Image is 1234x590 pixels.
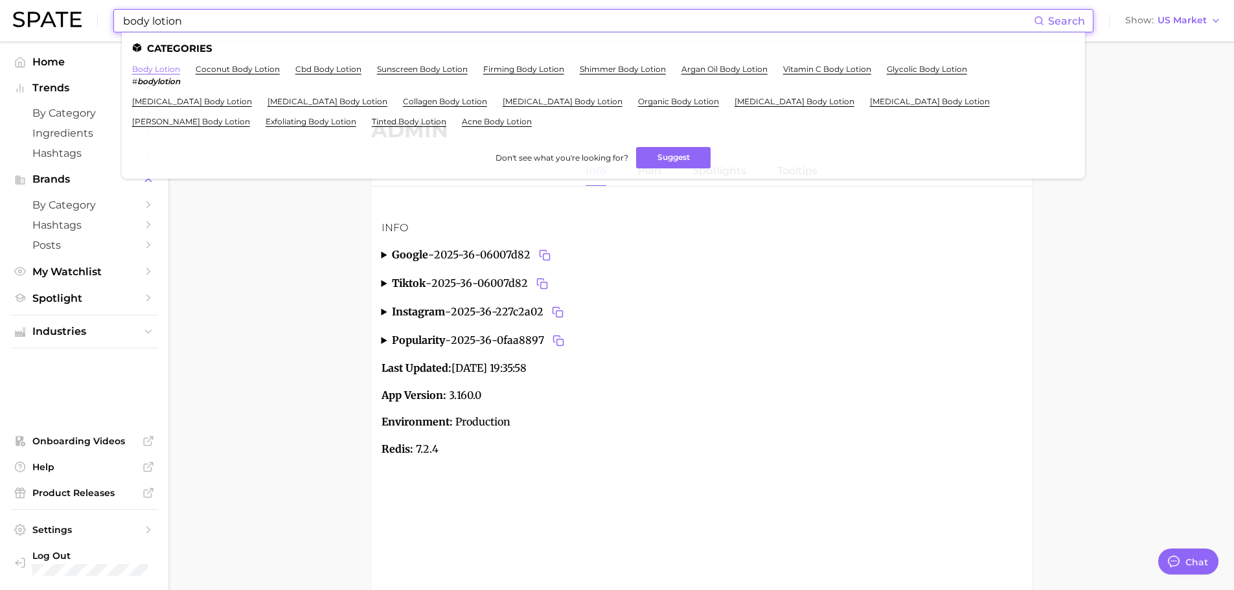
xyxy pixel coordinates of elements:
a: Hashtags [10,215,158,235]
a: [MEDICAL_DATA] body lotion [132,96,252,106]
a: collagen body lotion [403,96,487,106]
span: 2025-36-06007d82 [434,246,554,264]
strong: popularity [392,334,445,346]
summary: instagram-2025-36-227c2a02Copy 2025-36-227c2a02 to clipboard [382,303,1022,321]
button: Copy 2025-36-06007d82 to clipboard [533,275,551,293]
button: ShowUS Market [1122,12,1224,29]
button: Copy 2025-36-0faa8897 to clipboard [549,332,567,350]
li: Categories [132,43,1075,54]
button: Trends [10,78,158,98]
p: 3.160.0 [382,387,1022,404]
span: Log Out [32,550,148,562]
a: Hashtags [10,143,158,163]
span: - [445,305,451,318]
span: Home [32,56,136,68]
a: [MEDICAL_DATA] body lotion [268,96,387,106]
a: Help [10,457,158,477]
a: Home [10,52,158,72]
strong: google [392,248,428,261]
a: organic body lotion [638,96,719,106]
a: Onboarding Videos [10,431,158,451]
p: [DATE] 19:35:58 [382,360,1022,377]
strong: App Version: [382,389,446,402]
p: Production [382,414,1022,431]
span: Brands [32,174,136,185]
span: Hashtags [32,219,136,231]
strong: Environment: [382,415,453,428]
span: Product Releases [32,487,136,499]
a: [PERSON_NAME] body lotion [132,117,250,126]
a: acne body lotion [462,117,532,126]
strong: Redis: [382,442,413,455]
img: SPATE [13,12,82,27]
a: cbd body lotion [295,64,361,74]
span: - [445,334,451,346]
span: 2025-36-0faa8897 [451,332,567,350]
span: by Category [32,107,136,119]
a: glycolic body lotion [887,64,967,74]
button: Brands [10,170,158,189]
span: Hashtags [32,147,136,159]
span: 2025-36-227c2a02 [451,303,567,321]
span: My Watchlist [32,266,136,278]
a: My Watchlist [10,262,158,282]
a: sunscreen body lotion [377,64,468,74]
span: Help [32,461,136,473]
a: Product Releases [10,483,158,503]
a: vitamin c body lotion [783,64,871,74]
strong: instagram [392,305,445,318]
a: Settings [10,520,158,539]
a: argan oil body lotion [681,64,768,74]
span: Don't see what you're looking for? [496,153,628,163]
a: [MEDICAL_DATA] body lotion [503,96,623,106]
a: exfoliating body lotion [266,117,356,126]
span: Search [1048,15,1085,27]
span: by Category [32,199,136,211]
a: by Category [10,103,158,123]
a: firming body lotion [483,64,564,74]
a: Posts [10,235,158,255]
span: Spotlight [32,292,136,304]
a: [MEDICAL_DATA] body lotion [870,96,990,106]
a: Ingredients [10,123,158,143]
a: by Category [10,195,158,215]
a: [MEDICAL_DATA] body lotion [735,96,854,106]
span: Ingredients [32,127,136,139]
span: US Market [1158,17,1207,24]
a: shimmer body lotion [580,64,666,74]
a: body lotion [132,64,180,74]
button: Copy 2025-36-06007d82 to clipboard [536,246,554,264]
span: Industries [32,326,136,337]
summary: popularity-2025-36-0faa8897Copy 2025-36-0faa8897 to clipboard [382,332,1022,350]
span: - [426,277,431,289]
span: Show [1125,17,1154,24]
p: 7.2.4 [382,441,1022,458]
span: # [132,76,137,86]
span: Onboarding Videos [32,435,136,447]
input: Search here for a brand, industry, or ingredient [122,10,1034,32]
button: Copy 2025-36-227c2a02 to clipboard [549,303,567,321]
a: coconut body lotion [196,64,280,74]
span: 2025-36-06007d82 [431,275,551,293]
strong: Last Updated: [382,361,451,374]
summary: tiktok-2025-36-06007d82Copy 2025-36-06007d82 to clipboard [382,275,1022,293]
span: - [428,248,434,261]
span: Settings [32,524,136,536]
em: bodylotion [137,76,180,86]
span: Posts [32,239,136,251]
a: Spotlight [10,288,158,308]
h3: Info [382,220,1022,236]
a: Log out. Currently logged in with e-mail marwat@spate.nyc. [10,546,158,580]
strong: tiktok [392,277,426,289]
a: tinted body lotion [372,117,446,126]
summary: google-2025-36-06007d82Copy 2025-36-06007d82 to clipboard [382,246,1022,264]
span: Trends [32,82,136,94]
button: Industries [10,322,158,341]
button: Suggest [636,147,711,168]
